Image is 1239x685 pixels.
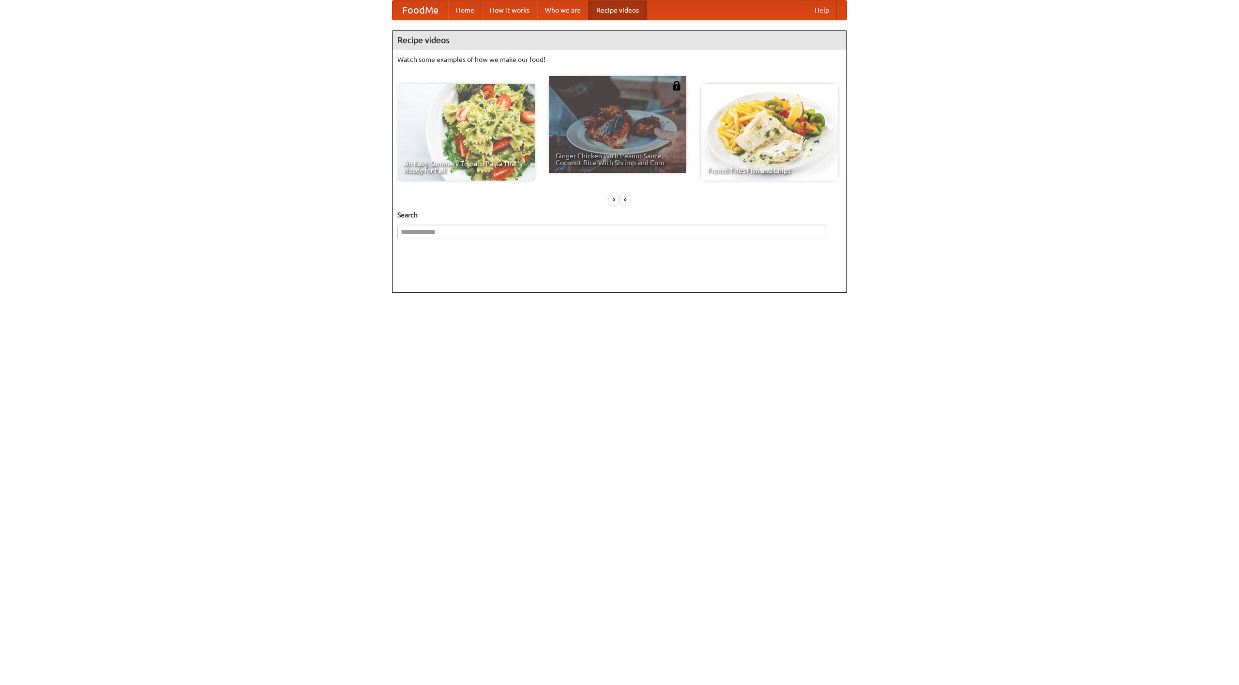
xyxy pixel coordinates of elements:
[621,193,630,205] div: »
[397,210,842,220] h5: Search
[482,0,537,20] a: How it works
[672,81,681,91] img: 483408.png
[807,0,837,20] a: Help
[393,0,448,20] a: FoodMe
[448,0,482,20] a: Home
[393,30,846,50] h4: Recipe videos
[708,167,831,174] span: French Fries Fish and Chips
[397,55,842,64] p: Watch some examples of how we make our food!
[537,0,589,20] a: Who we are
[589,0,647,20] a: Recipe videos
[701,84,838,181] a: French Fries Fish and Chips
[397,84,535,181] a: An Easy, Summery Tomato Pasta That's Ready for Fall
[609,193,618,205] div: «
[404,160,528,174] span: An Easy, Summery Tomato Pasta That's Ready for Fall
